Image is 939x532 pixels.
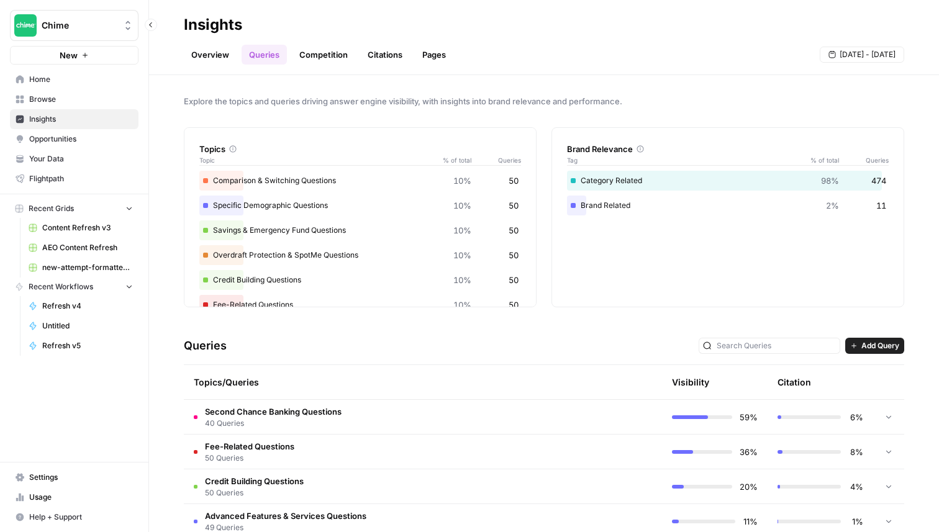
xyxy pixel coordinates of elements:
[29,133,133,145] span: Opportunities
[184,45,237,65] a: Overview
[434,155,471,165] span: % of total
[29,512,133,523] span: Help + Support
[845,338,904,354] button: Add Query
[10,129,138,149] a: Opportunities
[820,47,904,63] button: [DATE] - [DATE]
[23,316,138,336] a: Untitled
[205,487,304,498] span: 50 Queries
[29,281,93,292] span: Recent Workflows
[415,45,453,65] a: Pages
[876,199,886,212] span: 11
[199,155,434,165] span: Topic
[567,196,889,215] div: Brand Related
[509,224,519,237] span: 50
[10,89,138,109] a: Browse
[184,95,904,107] span: Explore the topics and queries driving answer engine visibility, with insights into brand relevan...
[10,46,138,65] button: New
[10,70,138,89] a: Home
[778,365,811,399] div: Citation
[23,238,138,258] a: AEO Content Refresh
[205,475,304,487] span: Credit Building Questions
[184,337,227,354] h3: Queries
[840,49,896,60] span: [DATE] - [DATE]
[60,49,78,61] span: New
[509,199,519,212] span: 50
[205,440,294,453] span: Fee-Related Questions
[242,45,287,65] a: Queries
[10,467,138,487] a: Settings
[453,199,471,212] span: 10%
[567,171,889,191] div: Category Related
[848,480,863,493] span: 4%
[42,340,133,351] span: Refresh v5
[29,203,74,214] span: Recent Grids
[199,171,521,191] div: Comparison & Switching Questions
[471,155,521,165] span: Queries
[10,199,138,218] button: Recent Grids
[672,376,709,389] div: Visibility
[10,169,138,189] a: Flightpath
[740,446,758,458] span: 36%
[509,174,519,187] span: 50
[10,507,138,527] button: Help + Support
[199,270,521,290] div: Credit Building Questions
[10,10,138,41] button: Workspace: Chime
[29,153,133,165] span: Your Data
[509,274,519,286] span: 50
[199,245,521,265] div: Overdraft Protection & SpotMe Questions
[10,109,138,129] a: Insights
[848,515,863,528] span: 1%
[567,143,889,155] div: Brand Relevance
[871,174,886,187] span: 474
[10,487,138,507] a: Usage
[29,94,133,105] span: Browse
[509,249,519,261] span: 50
[453,274,471,286] span: 10%
[743,515,758,528] span: 11%
[23,258,138,277] a: new-attempt-formatted.csv
[205,405,342,418] span: Second Chance Banking Questions
[740,480,758,493] span: 20%
[29,114,133,125] span: Insights
[23,218,138,238] a: Content Refresh v3
[802,155,839,165] span: % of total
[509,299,519,311] span: 50
[199,220,521,240] div: Savings & Emergency Fund Questions
[14,14,37,37] img: Chime Logo
[42,300,133,312] span: Refresh v4
[23,336,138,356] a: Refresh v5
[453,224,471,237] span: 10%
[205,418,342,429] span: 40 Queries
[848,411,863,423] span: 6%
[29,472,133,483] span: Settings
[861,340,899,351] span: Add Query
[717,340,836,352] input: Search Queries
[199,196,521,215] div: Specific Demographic Questions
[42,262,133,273] span: new-attempt-formatted.csv
[29,74,133,85] span: Home
[199,143,521,155] div: Topics
[453,249,471,261] span: 10%
[839,155,889,165] span: Queries
[29,492,133,503] span: Usage
[10,277,138,296] button: Recent Workflows
[205,453,294,464] span: 50 Queries
[292,45,355,65] a: Competition
[567,155,802,165] span: Tag
[826,199,839,212] span: 2%
[199,295,521,315] div: Fee-Related Questions
[453,174,471,187] span: 10%
[821,174,839,187] span: 98%
[23,296,138,316] a: Refresh v4
[205,510,366,522] span: Advanced Features & Services Questions
[848,446,863,458] span: 8%
[42,19,117,32] span: Chime
[740,411,758,423] span: 59%
[194,365,547,399] div: Topics/Queries
[29,173,133,184] span: Flightpath
[184,15,242,35] div: Insights
[453,299,471,311] span: 10%
[42,242,133,253] span: AEO Content Refresh
[10,149,138,169] a: Your Data
[42,222,133,233] span: Content Refresh v3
